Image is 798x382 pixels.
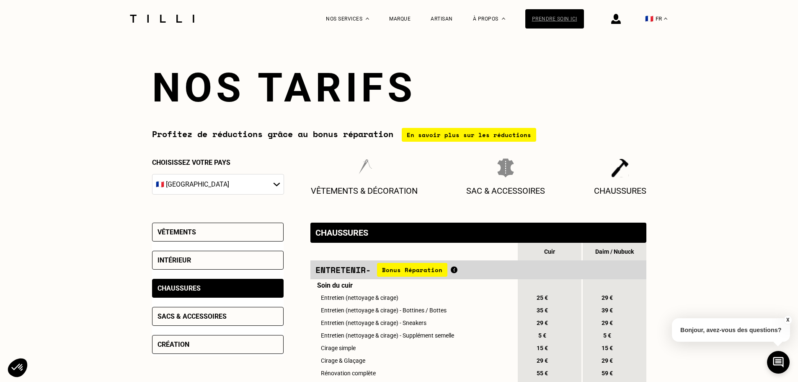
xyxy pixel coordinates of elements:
[152,64,646,111] h1: Nos tarifs
[535,320,550,326] span: 29 €
[535,307,550,314] span: 35 €
[315,228,368,238] div: Chaussures
[310,329,517,342] td: Entretien (nettoyage & cirage) - Supplément semelle
[783,315,792,325] button: X
[158,284,201,292] div: Chaussures
[525,9,584,29] a: Prendre soin ici
[664,18,667,20] img: menu déroulant
[127,15,197,23] img: Logo du service de couturière Tilli
[583,243,646,260] th: Daim / Nubuck
[600,332,615,339] span: 5 €
[158,228,196,236] div: Vêtements
[152,159,284,166] p: Choisissez votre pays
[310,317,517,329] td: Entretien (nettoyage & cirage) - Sneakers
[535,332,550,339] span: 5 €
[310,304,517,317] td: Entretien (nettoyage & cirage) - Bottines / Bottes
[315,263,511,277] div: Entretenir -
[535,370,550,377] span: 55 €
[377,263,447,277] span: Bonus Réparation
[535,294,550,301] span: 25 €
[611,159,629,177] img: Chaussures
[366,18,369,20] img: Menu déroulant
[158,340,189,348] div: Création
[600,307,615,314] span: 39 €
[535,345,550,351] span: 15 €
[600,294,615,301] span: 29 €
[310,342,517,354] td: Cirage simple
[502,18,505,20] img: Menu déroulant à propos
[611,14,621,24] img: icône connexion
[518,243,581,260] th: Cuir
[535,357,550,364] span: 29 €
[672,318,790,342] p: Bonjour, avez-vous des questions?
[310,291,517,304] td: Entretien (nettoyage & cirage)
[600,357,615,364] span: 29 €
[594,186,646,196] p: Chaussures
[402,128,536,142] div: En savoir plus sur les réductions
[600,370,615,377] span: 59 €
[600,320,615,326] span: 29 €
[645,15,653,23] span: 🇫🇷
[466,186,545,196] p: Sac & Accessoires
[158,312,227,320] div: Sacs & accessoires
[354,159,374,177] img: Vêtements & décoration
[158,256,191,264] div: Intérieur
[431,16,453,22] a: Artisan
[310,354,517,367] td: Cirage & Glaçage
[152,128,646,142] div: Profitez de réductions grâce au bonus réparation
[451,266,457,273] img: Qu'est ce que le Bonus Réparation ?
[497,159,514,177] img: Sac & Accessoires
[310,367,517,379] td: Rénovation complète
[389,16,411,22] a: Marque
[310,279,517,291] td: Soin du cuir
[311,186,418,196] p: Vêtements & décoration
[600,345,615,351] span: 15 €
